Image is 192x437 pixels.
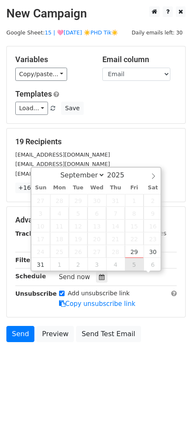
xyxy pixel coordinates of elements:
h5: Email column [102,55,177,64]
span: July 28, 2025 [50,194,69,207]
a: Load... [15,102,48,115]
strong: Schedule [15,273,46,280]
span: August 30, 2025 [144,245,162,258]
span: August 11, 2025 [50,220,69,232]
small: [EMAIL_ADDRESS][DOMAIN_NAME] [15,171,110,177]
span: September 4, 2025 [106,258,125,271]
span: July 29, 2025 [69,194,88,207]
span: August 23, 2025 [144,232,162,245]
span: Sat [144,185,162,191]
span: August 6, 2025 [88,207,106,220]
span: September 1, 2025 [50,258,69,271]
span: Tue [69,185,88,191]
strong: Unsubscribe [15,290,57,297]
span: Daily emails left: 30 [129,28,186,37]
a: Daily emails left: 30 [129,29,186,36]
span: Fri [125,185,144,191]
a: Preview [37,326,74,342]
h2: New Campaign [6,6,186,21]
a: +16 more [15,183,51,193]
span: August 21, 2025 [106,232,125,245]
span: Thu [106,185,125,191]
span: August 15, 2025 [125,220,144,232]
span: Wed [88,185,106,191]
span: August 7, 2025 [106,207,125,220]
span: August 9, 2025 [144,207,162,220]
small: [EMAIL_ADDRESS][DOMAIN_NAME] [15,161,110,167]
span: August 26, 2025 [69,245,88,258]
span: August 2, 2025 [144,194,162,207]
a: Send Test Email [76,326,141,342]
span: August 10, 2025 [31,220,50,232]
span: August 18, 2025 [50,232,69,245]
span: August 13, 2025 [88,220,106,232]
span: Sun [31,185,50,191]
a: Copy unsubscribe link [59,300,136,308]
input: Year [105,171,136,179]
span: August 25, 2025 [50,245,69,258]
span: July 27, 2025 [31,194,50,207]
label: Add unsubscribe link [68,289,130,298]
span: August 17, 2025 [31,232,50,245]
span: August 4, 2025 [50,207,69,220]
span: Mon [50,185,69,191]
span: August 31, 2025 [31,258,50,271]
span: August 19, 2025 [69,232,88,245]
a: Send [6,326,34,342]
strong: Tracking [15,230,44,237]
span: August 14, 2025 [106,220,125,232]
span: August 27, 2025 [88,245,106,258]
a: 15 | 🩷[DATE] ☀️PHD Tik☀️ [45,29,118,36]
span: August 20, 2025 [88,232,106,245]
span: September 5, 2025 [125,258,144,271]
span: August 3, 2025 [31,207,50,220]
span: August 22, 2025 [125,232,144,245]
span: August 24, 2025 [31,245,50,258]
span: August 28, 2025 [106,245,125,258]
iframe: Chat Widget [150,396,192,437]
label: UTM Codes [133,229,166,238]
button: Save [61,102,83,115]
span: July 31, 2025 [106,194,125,207]
h5: 19 Recipients [15,137,177,146]
span: August 1, 2025 [125,194,144,207]
a: Copy/paste... [15,68,67,81]
span: September 2, 2025 [69,258,88,271]
span: Send now [59,273,90,281]
span: August 8, 2025 [125,207,144,220]
strong: Filters [15,257,37,263]
h5: Advanced [15,215,177,225]
span: September 3, 2025 [88,258,106,271]
span: August 29, 2025 [125,245,144,258]
span: August 12, 2025 [69,220,88,232]
a: Templates [15,89,52,98]
small: [EMAIL_ADDRESS][DOMAIN_NAME] [15,151,110,158]
span: July 30, 2025 [88,194,106,207]
span: September 6, 2025 [144,258,162,271]
span: August 16, 2025 [144,220,162,232]
h5: Variables [15,55,90,64]
small: Google Sheet: [6,29,118,36]
span: August 5, 2025 [69,207,88,220]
